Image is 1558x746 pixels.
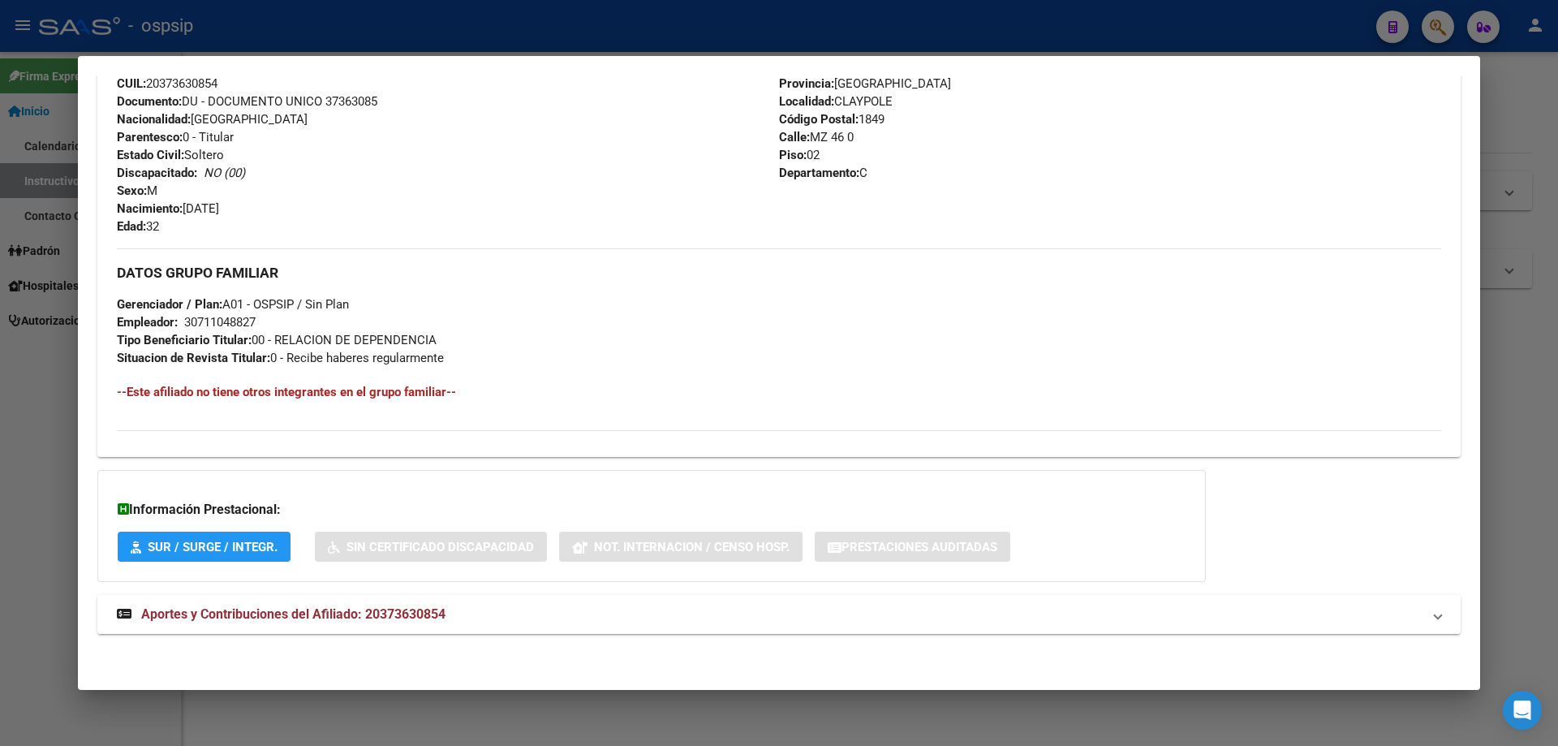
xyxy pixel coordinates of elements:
strong: Nacimiento: [117,201,183,216]
div: 30711048827 [184,313,256,331]
mat-expansion-panel-header: Aportes y Contribuciones del Afiliado: 20373630854 [97,595,1461,634]
strong: Edad: [117,219,146,234]
span: 20373630854 [117,76,217,91]
strong: Situacion de Revista Titular: [117,351,270,365]
strong: Nacionalidad: [117,112,191,127]
strong: Piso: [779,148,807,162]
strong: Tipo Beneficiario Titular: [117,333,252,347]
span: SUR / SURGE / INTEGR. [148,540,278,554]
button: Not. Internacion / Censo Hosp. [559,532,803,562]
span: 0 - Titular [117,130,234,144]
span: Soltero [117,148,224,162]
span: A01 - OSPSIP / Sin Plan [117,297,349,312]
strong: Calle: [779,130,810,144]
button: Sin Certificado Discapacidad [315,532,547,562]
strong: Sexo: [117,183,147,198]
strong: Estado Civil: [117,148,184,162]
span: Prestaciones Auditadas [841,540,997,554]
span: 32 [117,219,159,234]
strong: Documento: [117,94,182,109]
span: C [779,166,867,180]
span: 1849 [779,112,884,127]
i: NO (00) [204,166,245,180]
strong: Código Postal: [779,112,859,127]
strong: Provincia: [779,76,834,91]
span: 0 - Recibe haberes regularmente [117,351,444,365]
span: MZ 46 0 [779,130,854,144]
span: [GEOGRAPHIC_DATA] [779,76,951,91]
strong: Parentesco: [117,130,183,144]
span: M [117,183,157,198]
h4: --Este afiliado no tiene otros integrantes en el grupo familiar-- [117,383,1441,401]
strong: Gerenciador / Plan: [117,297,222,312]
span: [DATE] [117,201,219,216]
strong: Empleador: [117,315,178,330]
h3: Información Prestacional: [118,500,1186,520]
strong: Departamento: [779,166,859,180]
button: Prestaciones Auditadas [815,532,1010,562]
span: Not. Internacion / Censo Hosp. [594,540,790,554]
strong: Localidad: [779,94,834,109]
span: [GEOGRAPHIC_DATA] [117,112,308,127]
h3: DATOS GRUPO FAMILIAR [117,264,1441,282]
span: Sin Certificado Discapacidad [346,540,534,554]
strong: Discapacitado: [117,166,197,180]
div: Open Intercom Messenger [1503,691,1542,730]
button: SUR / SURGE / INTEGR. [118,532,291,562]
span: Aportes y Contribuciones del Afiliado: 20373630854 [141,606,445,622]
span: CLAYPOLE [779,94,893,109]
span: 02 [779,148,820,162]
span: 00 - RELACION DE DEPENDENCIA [117,333,437,347]
span: DU - DOCUMENTO UNICO 37363085 [117,94,377,109]
strong: CUIL: [117,76,146,91]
